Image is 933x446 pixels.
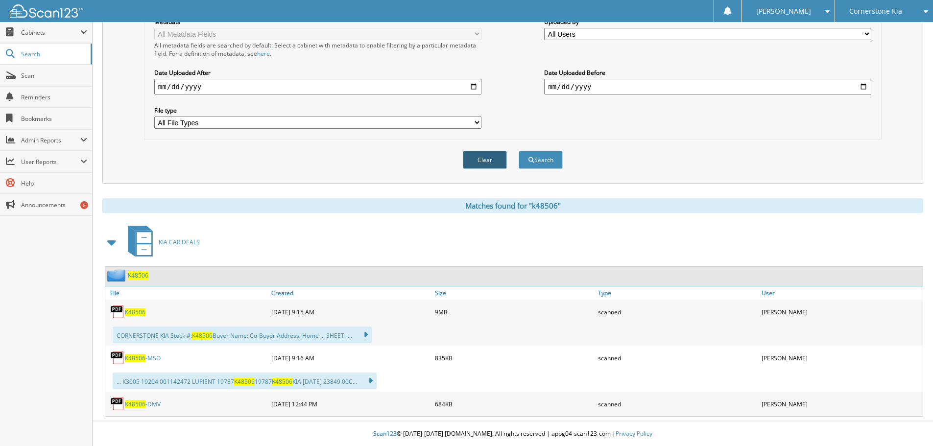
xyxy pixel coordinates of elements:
[154,79,481,94] input: start
[269,302,432,322] div: [DATE] 9:15 AM
[616,429,652,438] a: Privacy Policy
[125,400,145,408] span: K48506
[125,308,145,316] a: K48506
[113,327,372,343] div: CORNERSTONE KIA Stock #: Buyer Name: Co-Buyer Address: Home ... SHEET -...
[154,69,481,77] label: Date Uploaded After
[596,302,759,322] div: scanned
[257,49,270,58] a: here
[105,286,269,300] a: File
[269,286,432,300] a: Created
[21,50,86,58] span: Search
[21,179,87,188] span: Help
[159,238,200,246] span: KIA CAR DEALS
[113,373,377,389] div: ... K3005 19204 001142472 LUPIENT 19787 19787 KIA [DATE] 23849.00C...
[759,286,923,300] a: User
[432,348,596,368] div: 835KB
[125,354,145,362] span: K48506
[21,115,87,123] span: Bookmarks
[102,198,923,213] div: Matches found for "k48506"
[759,302,923,322] div: [PERSON_NAME]
[21,93,87,101] span: Reminders
[21,201,87,209] span: Announcements
[596,348,759,368] div: scanned
[596,394,759,414] div: scanned
[849,8,902,14] span: Cornerstone Kia
[373,429,397,438] span: Scan123
[93,422,933,446] div: © [DATE]-[DATE] [DOMAIN_NAME]. All rights reserved | appg04-scan123-com |
[269,394,432,414] div: [DATE] 12:44 PM
[154,41,481,58] div: All metadata fields are searched by default. Select a cabinet with metadata to enable filtering b...
[80,201,88,209] div: 6
[884,399,933,446] iframe: Chat Widget
[154,106,481,115] label: File type
[432,302,596,322] div: 9MB
[110,351,125,365] img: PDF.png
[269,348,432,368] div: [DATE] 9:16 AM
[125,354,161,362] a: K48506-MSO
[596,286,759,300] a: Type
[21,136,80,144] span: Admin Reports
[756,8,811,14] span: [PERSON_NAME]
[21,71,87,80] span: Scan
[432,286,596,300] a: Size
[125,400,161,408] a: K48506-DMV
[463,151,507,169] button: Clear
[107,269,128,282] img: folder2.png
[21,28,80,37] span: Cabinets
[128,271,148,280] a: K48506
[110,305,125,319] img: PDF.png
[544,79,871,94] input: end
[192,331,213,340] span: K48506
[544,69,871,77] label: Date Uploaded Before
[21,158,80,166] span: User Reports
[272,377,292,386] span: K48506
[519,151,563,169] button: Search
[432,394,596,414] div: 684KB
[759,394,923,414] div: [PERSON_NAME]
[122,223,200,261] a: KIA CAR DEALS
[234,377,255,386] span: K48506
[110,397,125,411] img: PDF.png
[10,4,83,18] img: scan123-logo-white.svg
[759,348,923,368] div: [PERSON_NAME]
